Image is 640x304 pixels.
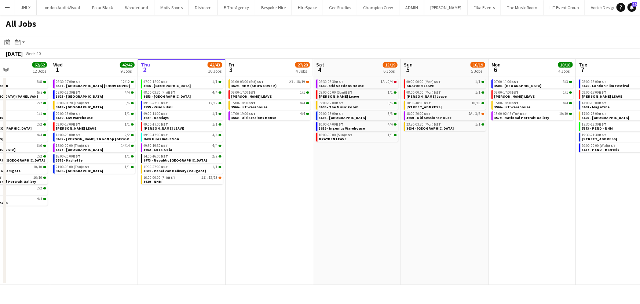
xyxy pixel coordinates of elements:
button: VortekDesign [585,0,622,15]
button: JHLX [15,0,37,15]
button: B The Agency [218,0,255,15]
button: London AudioVisual [37,0,86,15]
button: Gee Studios [323,0,357,15]
button: LIT Event Group [544,0,585,15]
button: Fika Events [468,0,501,15]
button: Polar Black [86,0,119,15]
span: Week 40 [24,51,43,56]
button: ADMIN [399,0,424,15]
button: The Music Room [501,0,544,15]
button: HireSpace [292,0,323,15]
button: Champion Crew [357,0,399,15]
span: 10 [632,2,637,7]
button: Bespoke-Hire [255,0,292,15]
button: Motiv Sports [154,0,189,15]
button: Wonderland [119,0,154,15]
a: 10 [628,3,636,12]
div: [DATE] [6,50,23,57]
button: Dishoom [189,0,218,15]
button: [PERSON_NAME] [424,0,468,15]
